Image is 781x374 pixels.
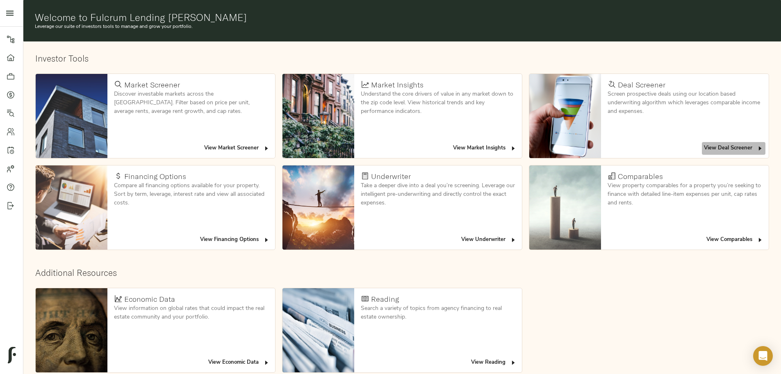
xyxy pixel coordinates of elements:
[618,172,663,181] h4: Comparables
[36,288,107,372] img: Economic Data
[608,181,762,207] p: View property comparables for a property you’re seeking to finance with detailed line-item expens...
[114,181,269,207] p: Compare all financing options available for your property. Sort by term, leverage, interest rate ...
[361,90,515,116] p: Understand the core drivers of value in any market down to the zip code level. View historical tr...
[124,172,186,181] h4: Financing Options
[36,165,107,250] img: Financing Options
[608,90,762,116] p: Screen prospective deals using our location based underwriting algorithm which leverages comparab...
[282,165,354,250] img: Underwriter
[35,53,769,64] h2: Investor Tools
[114,304,269,321] p: View information on global rates that could impact the real estate community and your portfolio.
[361,181,515,207] p: Take a deeper dive into a deal you’re screening. Leverage our intelligent pre-underwriting and di...
[529,165,601,250] img: Comparables
[371,295,399,304] h4: Reading
[459,234,519,246] button: View Underwriter
[371,80,424,89] h4: Market Insights
[753,346,773,366] div: Open Intercom Messenger
[35,11,770,23] h1: Welcome to Fulcrum Lending [PERSON_NAME]
[198,234,272,246] button: View Financing Options
[453,144,517,153] span: View Market Insights
[206,356,272,369] button: View Economic Data
[124,295,175,304] h4: Economic Data
[529,74,601,158] img: Deal Screener
[8,347,16,363] img: logo
[702,142,765,155] button: View Deal Screener
[114,90,269,116] p: Discover investable markets across the [GEOGRAPHIC_DATA]. Filter based on price per unit, average...
[706,235,763,245] span: View Comparables
[471,358,517,367] span: View Reading
[204,144,270,153] span: View Market Screener
[200,235,270,245] span: View Financing Options
[704,234,765,246] button: View Comparables
[282,74,354,158] img: Market Insights
[704,144,763,153] span: View Deal Screener
[618,80,665,89] h4: Deal Screener
[36,74,107,158] img: Market Screener
[124,80,180,89] h4: Market Screener
[361,304,515,321] p: Search a variety of topics from agency financing to real estate ownership.
[202,142,272,155] button: View Market Screener
[469,356,519,369] button: View Reading
[371,172,411,181] h4: Underwriter
[282,288,354,372] img: Reading
[451,142,519,155] button: View Market Insights
[461,235,517,245] span: View Underwriter
[35,268,769,278] h2: Additional Resources
[208,358,270,367] span: View Economic Data
[35,23,770,30] p: Leverage our suite of investors tools to manage and grow your portfolio.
